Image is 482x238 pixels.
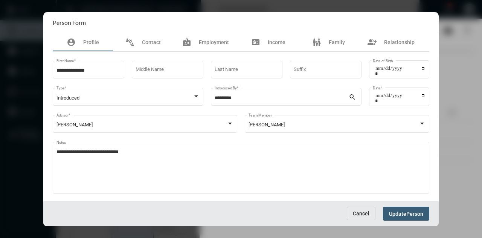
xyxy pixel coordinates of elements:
[383,206,429,220] button: UpdatePerson
[406,210,423,217] span: Person
[53,19,86,26] h2: Person Form
[389,210,406,217] span: Update
[349,93,358,102] mat-icon: search
[249,122,285,127] span: [PERSON_NAME]
[199,39,229,45] span: Employment
[268,39,285,45] span: Income
[368,38,377,47] mat-icon: group_add
[56,122,93,127] span: [PERSON_NAME]
[347,207,375,220] button: Cancel
[125,38,134,47] mat-icon: connect_without_contact
[353,210,369,217] span: Cancel
[384,39,415,45] span: Relationship
[67,38,76,47] mat-icon: account_circle
[182,38,191,47] mat-icon: badge
[142,39,161,45] span: Contact
[83,39,99,45] span: Profile
[329,39,345,45] span: Family
[251,38,260,47] mat-icon: price_change
[312,38,321,47] mat-icon: family_restroom
[56,95,79,100] span: Introduced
